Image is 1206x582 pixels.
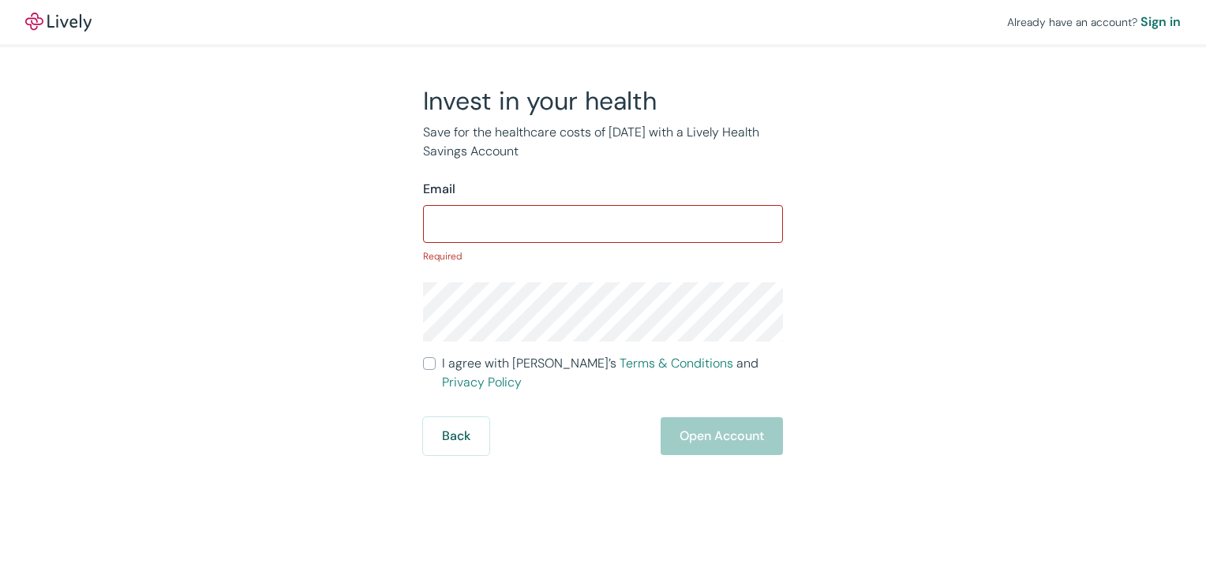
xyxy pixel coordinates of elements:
[1140,13,1181,32] a: Sign in
[442,374,522,390] a: Privacy Policy
[25,13,92,32] a: LivelyLively
[423,123,783,161] p: Save for the healthcare costs of [DATE] with a Lively Health Savings Account
[423,249,783,263] p: Required
[1007,13,1181,32] div: Already have an account?
[423,180,455,199] label: Email
[25,13,92,32] img: Lively
[423,417,489,455] button: Back
[620,355,733,371] a: Terms & Conditions
[442,354,783,392] span: I agree with [PERSON_NAME]’s and
[423,85,783,117] h2: Invest in your health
